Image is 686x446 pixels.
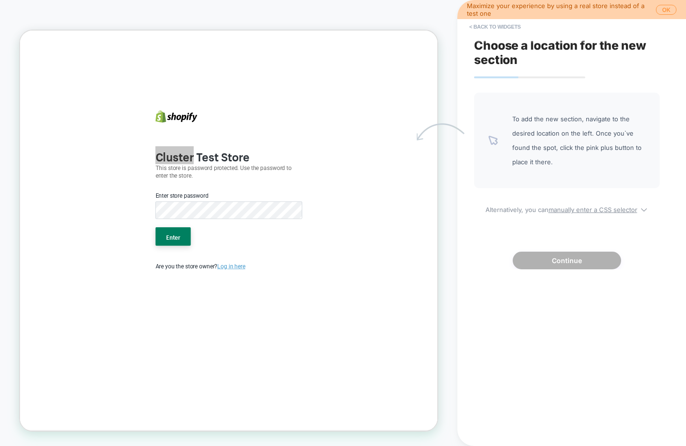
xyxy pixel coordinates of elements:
[180,214,251,226] label: Enter store password
[488,136,498,145] img: pointer
[464,19,526,34] button: < Back to widgets
[656,5,676,15] button: OK
[549,206,637,213] u: manually enter a CSS selector
[513,252,621,269] button: Continue
[512,112,645,169] span: To add the new section, navigate to the desired location on the left. Once you`ve found the spot,...
[417,123,464,140] img: Arrow
[180,310,300,319] span: Are you the store owner?
[263,310,300,319] a: Log in here
[180,178,376,199] p: This store is password protected. Use the password to enter the store.
[180,154,306,178] b: Cluster Test Store
[474,202,660,213] span: Alternatively, you can
[180,262,228,287] button: Enter
[474,38,646,67] span: Choose a location for the new section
